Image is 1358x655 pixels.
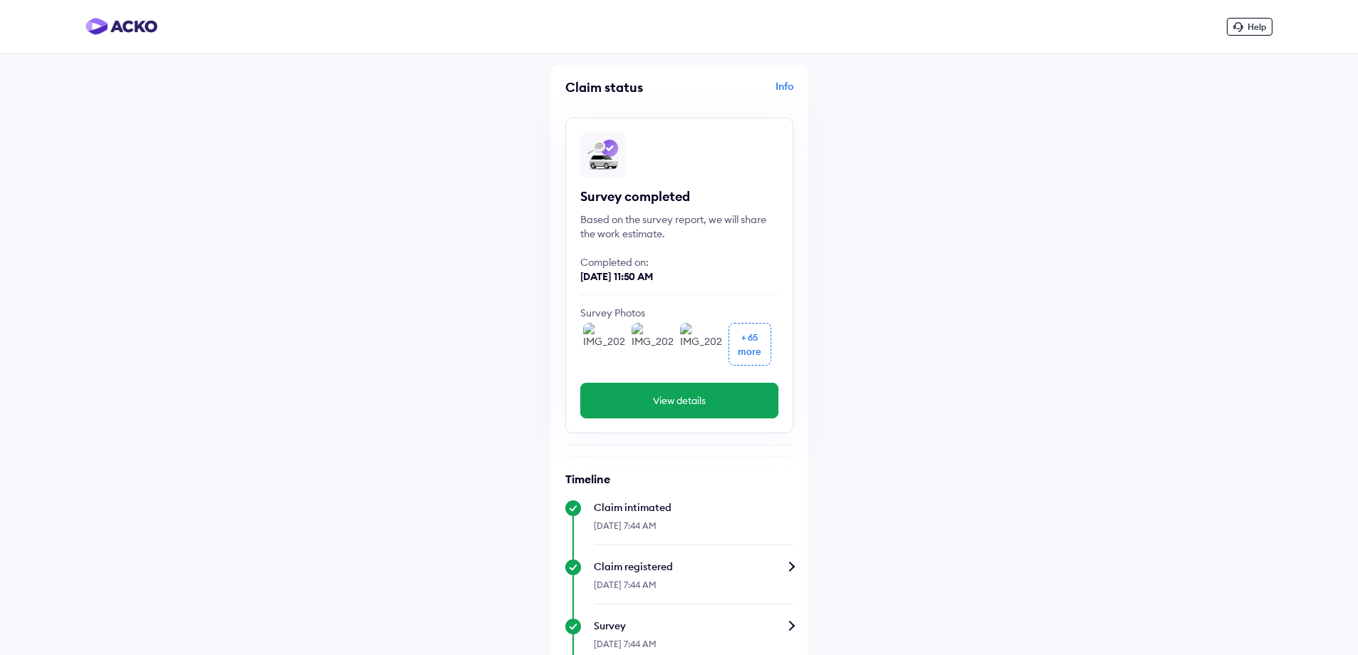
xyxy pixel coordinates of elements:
div: [DATE] 11:50 AM [580,269,778,284]
div: [DATE] 7:44 AM [594,515,793,545]
div: Survey [594,619,793,633]
img: IMG_20250909_173323.jpg [583,323,626,366]
div: more [738,344,761,359]
span: Help [1248,21,1266,32]
img: IMG_20250909_173339.jpg [680,323,723,366]
h6: Timeline [565,472,793,486]
button: View details [580,383,778,418]
div: + 65 [741,330,758,344]
div: Claim intimated [594,500,793,515]
div: Claim status [565,79,676,96]
div: Info [683,79,793,106]
div: Completed on: [580,255,778,269]
img: horizontal-gradient.png [86,18,158,35]
div: Claim registered [594,559,793,574]
img: IMG_20250909_173330.jpg [632,323,674,366]
div: Survey Photos [580,306,778,320]
div: [DATE] 7:44 AM [594,574,793,604]
div: Based on the survey report, we will share the work estimate. [580,212,778,241]
div: Survey completed [580,188,778,205]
